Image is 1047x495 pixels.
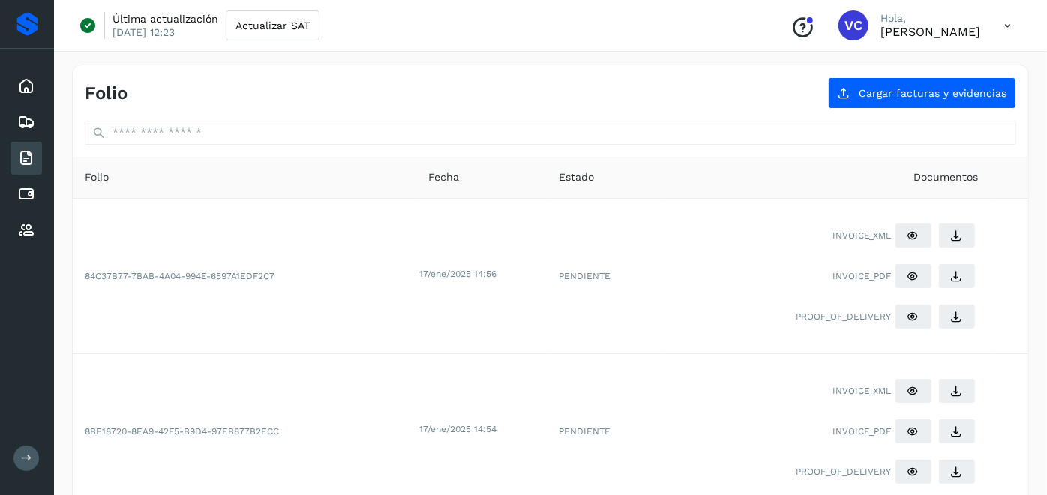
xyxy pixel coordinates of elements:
span: INVOICE_PDF [833,269,892,283]
div: Proveedores [10,214,42,247]
span: INVOICE_XML [833,229,892,242]
h4: Folio [85,82,127,104]
p: Viridiana Cruz [880,25,980,39]
span: Estado [559,169,594,185]
span: Cargar facturas y evidencias [859,88,1006,98]
span: PROOF_OF_DELIVERY [796,310,892,323]
p: Última actualización [112,12,218,25]
span: Folio [85,169,109,185]
div: Facturas [10,142,42,175]
p: Hola, [880,12,980,25]
span: Actualizar SAT [235,20,310,31]
button: Cargar facturas y evidencias [828,77,1016,109]
p: [DATE] 12:23 [112,25,175,39]
div: Embarques [10,106,42,139]
span: Documentos [914,169,979,185]
div: 17/ene/2025 14:54 [419,422,544,436]
div: 17/ene/2025 14:56 [419,267,544,280]
span: Fecha [428,169,459,185]
div: Inicio [10,70,42,103]
td: 84C37B77-7BAB-4A04-994E-6597A1EDF2C7 [73,199,416,354]
span: INVOICE_XML [833,384,892,397]
td: PENDIENTE [547,199,666,354]
button: Actualizar SAT [226,10,319,40]
span: PROOF_OF_DELIVERY [796,465,892,478]
div: Cuentas por pagar [10,178,42,211]
span: INVOICE_PDF [833,424,892,438]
